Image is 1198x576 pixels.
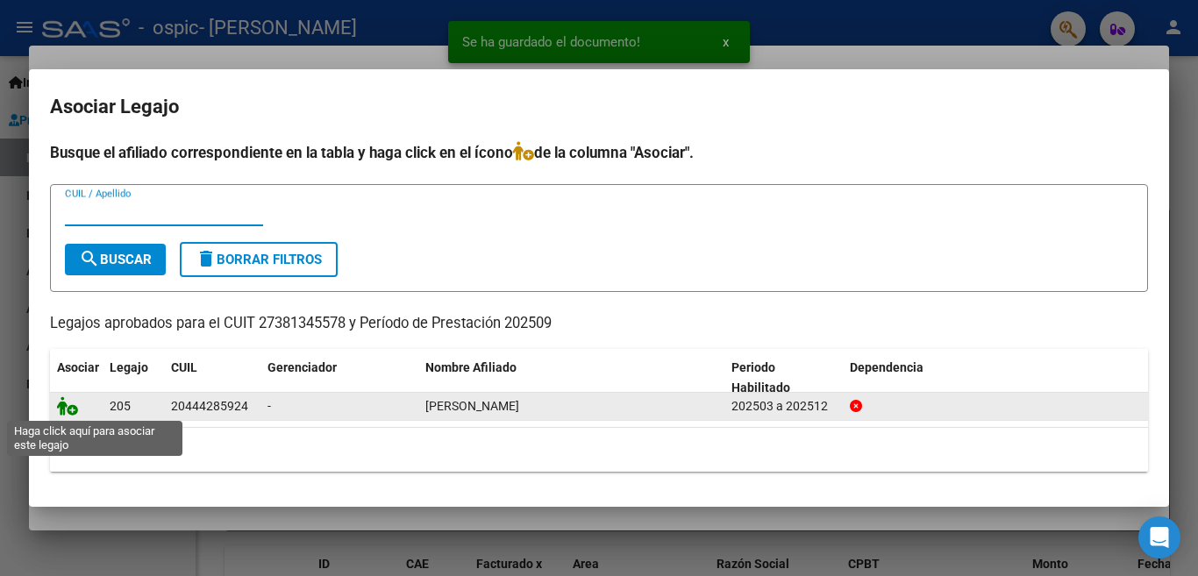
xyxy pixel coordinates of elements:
[731,396,836,416] div: 202503 a 202512
[196,248,217,269] mat-icon: delete
[110,399,131,413] span: 205
[850,360,923,374] span: Dependencia
[110,360,148,374] span: Legajo
[425,399,519,413] span: FERREYRA LORENZO VALENTIN
[79,252,152,267] span: Buscar
[164,349,260,407] datatable-header-cell: CUIL
[1138,516,1180,558] div: Open Intercom Messenger
[50,349,103,407] datatable-header-cell: Asociar
[260,349,418,407] datatable-header-cell: Gerenciador
[103,349,164,407] datatable-header-cell: Legajo
[50,90,1148,124] h2: Asociar Legajo
[196,252,322,267] span: Borrar Filtros
[50,313,1148,335] p: Legajos aprobados para el CUIT 27381345578 y Período de Prestación 202509
[425,360,517,374] span: Nombre Afiliado
[267,399,271,413] span: -
[65,244,166,275] button: Buscar
[79,248,100,269] mat-icon: search
[843,349,1149,407] datatable-header-cell: Dependencia
[724,349,843,407] datatable-header-cell: Periodo Habilitado
[57,360,99,374] span: Asociar
[50,428,1148,472] div: 1 registros
[171,396,248,416] div: 20444285924
[418,349,724,407] datatable-header-cell: Nombre Afiliado
[180,242,338,277] button: Borrar Filtros
[171,360,197,374] span: CUIL
[50,141,1148,164] h4: Busque el afiliado correspondiente en la tabla y haga click en el ícono de la columna "Asociar".
[731,360,790,395] span: Periodo Habilitado
[267,360,337,374] span: Gerenciador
